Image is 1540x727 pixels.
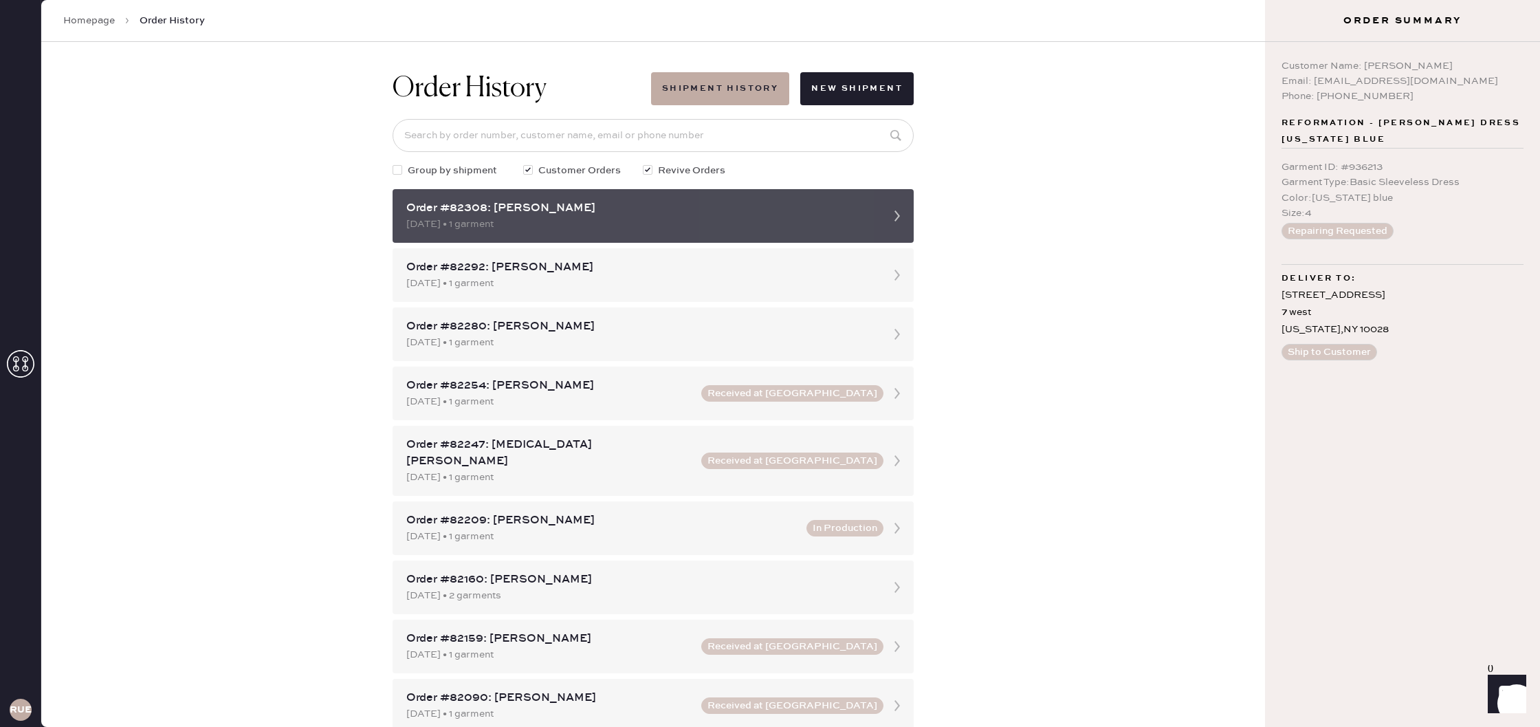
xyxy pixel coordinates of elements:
div: Order #82254: [PERSON_NAME] [406,378,693,394]
img: logo [748,17,789,58]
img: logo [748,318,789,359]
td: Basic Sleeveless Dress - Reformation - Pernille Silk Dress Navy - Size: XS [174,552,1411,569]
button: Received at [GEOGRAPHIC_DATA] [701,638,883,655]
div: Packing slip [44,695,1493,711]
img: logo [748,619,789,660]
button: Shipment History [651,72,789,105]
button: Ship to Customer [1281,344,1377,360]
button: New Shipment [800,72,914,105]
div: Order #82159: [PERSON_NAME] [406,631,693,647]
span: Customer Orders [538,163,621,178]
button: Received at [GEOGRAPHIC_DATA] [701,697,883,714]
span: Group by shipment [408,163,497,178]
div: # 88894 [PERSON_NAME] [PERSON_NAME] [EMAIL_ADDRESS][DOMAIN_NAME] [44,162,1493,212]
div: Size : 4 [1281,206,1523,221]
a: Homepage [63,14,115,28]
div: Order #82280: [PERSON_NAME] [406,318,875,335]
span: Deliver to: [1281,270,1356,287]
th: QTY [1411,534,1493,552]
img: Logo [718,573,819,584]
div: Customer information [44,146,1493,162]
td: 936213 [44,250,153,268]
div: Color : [US_STATE] blue [1281,191,1523,206]
div: # 88883 [PERSON_NAME] [PERSON_NAME] [EMAIL_ADDRESS][DOMAIN_NAME] [44,464,1493,513]
h3: RUESA [10,705,32,715]
div: [DATE] • 1 garment [406,217,875,232]
button: Received at [GEOGRAPHIC_DATA] [701,385,883,402]
div: Order #82090: [PERSON_NAME] [406,690,693,706]
td: 934150 [44,552,174,569]
div: Email: [EMAIL_ADDRESS][DOMAIN_NAME] [1281,74,1523,89]
h3: Order Summary [1265,14,1540,28]
div: Order #82209: [PERSON_NAME] [406,512,798,529]
div: Order #82308: [PERSON_NAME] [406,200,875,217]
td: 1 [1424,250,1493,268]
div: [DATE] • 2 garments [406,588,875,603]
div: Phone: [PHONE_NUMBER] [1281,89,1523,104]
img: Logo [718,272,819,283]
input: Search by order number, customer name, email or phone number [393,119,914,152]
div: Order #82292: [PERSON_NAME] [406,259,875,276]
th: ID [44,232,153,250]
button: Received at [GEOGRAPHIC_DATA] [701,453,883,469]
th: QTY [1424,232,1493,250]
div: Garment ID : # 936213 [1281,160,1523,175]
div: [DATE] • 1 garment [406,335,875,350]
div: Customer information [44,447,1493,464]
span: Order History [140,14,205,28]
span: Reformation - [PERSON_NAME] dress [US_STATE] blue [1281,115,1523,148]
iframe: Front Chat [1475,665,1534,724]
div: Customer Name: [PERSON_NAME] [1281,58,1523,74]
button: In Production [806,520,883,536]
button: Repairing Requested [1281,223,1394,239]
td: 1 [1411,552,1493,569]
div: [DATE] • 1 garment [406,276,875,291]
div: [STREET_ADDRESS] 7 west [US_STATE] , NY 10028 [1281,287,1523,339]
div: Order # 82308 [44,109,1493,125]
div: Order #82247: [MEDICAL_DATA][PERSON_NAME] [406,437,693,470]
div: Packing slip [44,92,1493,109]
th: Description [174,534,1411,552]
th: Description [153,232,1424,250]
div: [DATE] • 1 garment [406,394,693,409]
div: Garment Type : Basic Sleeveless Dress [1281,175,1523,190]
div: [DATE] • 1 garment [406,529,798,544]
div: [DATE] • 1 garment [406,647,693,662]
div: [DATE] • 1 garment [406,706,693,721]
div: Packing slip [44,393,1493,410]
span: Revive Orders [658,163,725,178]
div: [DATE] • 1 garment [406,470,693,485]
td: Basic Sleeveless Dress - Reformation - [PERSON_NAME] dress [US_STATE] blue - Size: 4 [153,250,1424,268]
th: ID [44,534,174,552]
div: Order # 82292 [44,410,1493,426]
h1: Order History [393,72,547,105]
div: Order #82160: [PERSON_NAME] [406,572,875,588]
